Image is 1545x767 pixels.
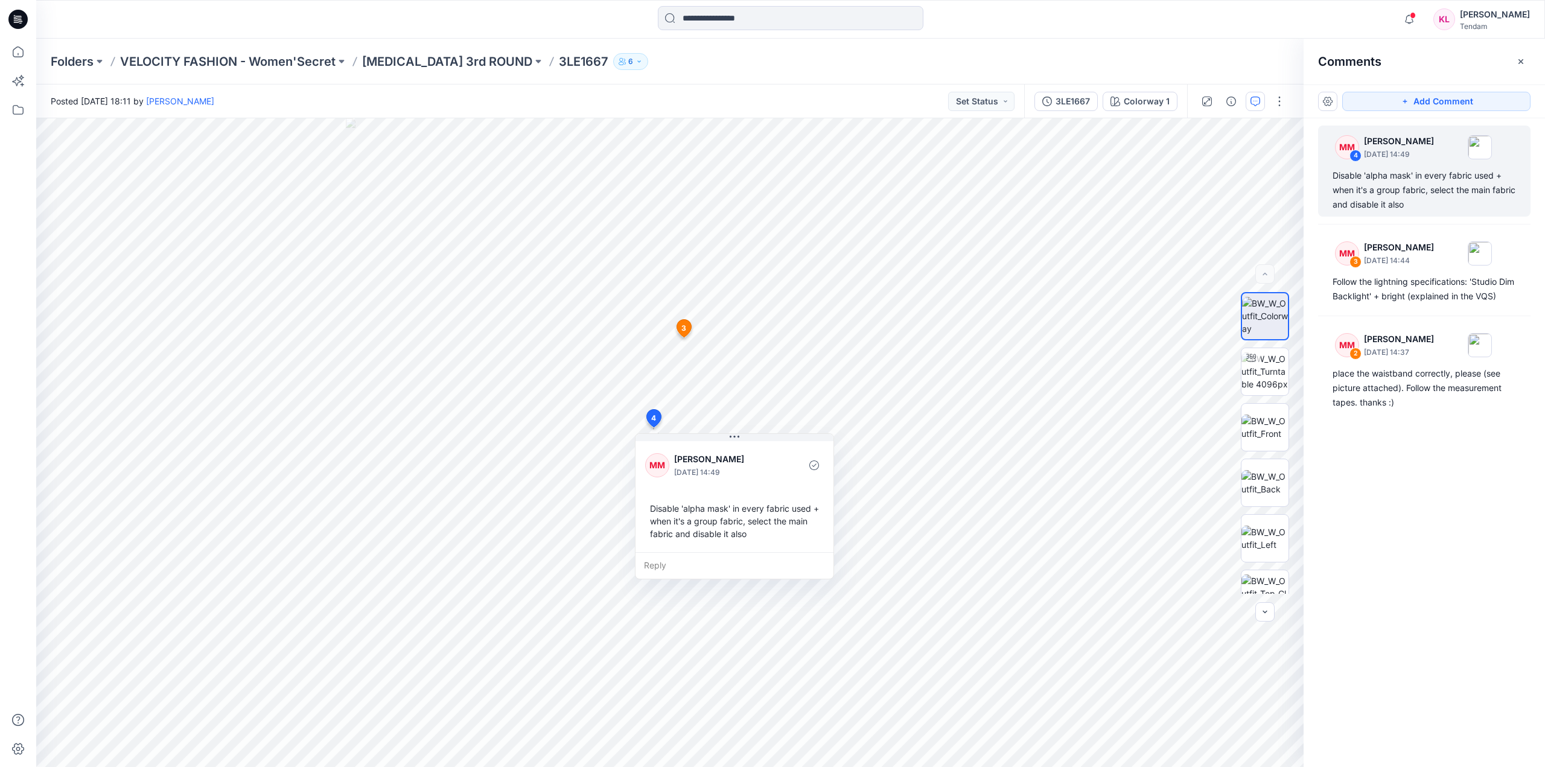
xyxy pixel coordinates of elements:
a: Folders [51,53,94,70]
div: [PERSON_NAME] [1460,7,1530,22]
a: [PERSON_NAME] [146,96,214,106]
div: MM [1335,333,1359,357]
p: [PERSON_NAME] [1364,332,1434,346]
img: BW_W_Outfit_Front [1241,415,1289,440]
div: Tendam [1460,22,1530,31]
img: BW_W_Outfit_Back [1241,470,1289,495]
div: 4 [1349,150,1362,162]
div: MM [645,453,669,477]
p: [DATE] 14:49 [674,466,772,479]
span: Posted [DATE] 18:11 by [51,95,214,107]
span: 3 [681,323,686,334]
button: Add Comment [1342,92,1531,111]
div: KL [1433,8,1455,30]
h2: Comments [1318,54,1381,69]
p: [PERSON_NAME] [1364,134,1434,148]
p: [PERSON_NAME] [1364,240,1434,255]
p: [DATE] 14:49 [1364,148,1434,161]
button: 6 [613,53,648,70]
div: Reply [636,552,833,579]
img: BW_W_Outfit_Turntable 4096px [1241,352,1289,390]
span: 4 [651,413,656,424]
div: Follow the lightning specifications: 'Studio Dim Backlight' + bright (explained in the VQS) [1333,275,1516,304]
p: 3LE1667 [559,53,608,70]
img: BW_W_Outfit_Top_CloseUp [1241,574,1289,613]
div: place the waistband correctly, please (see picture attached). Follow the measurement tapes. thank... [1333,366,1516,410]
img: BW_W_Outfit_Colorway [1242,297,1288,335]
div: MM [1335,241,1359,266]
button: Colorway 1 [1103,92,1177,111]
div: Disable 'alpha mask' in every fabric used + when it's a group fabric, select the main fabric and ... [645,497,824,545]
button: 3LE1667 [1034,92,1098,111]
div: 3LE1667 [1056,95,1090,108]
img: BW_W_Outfit_Left [1241,526,1289,551]
p: [PERSON_NAME] [674,452,772,466]
a: [MEDICAL_DATA] 3rd ROUND [362,53,532,70]
div: MM [1335,135,1359,159]
div: 2 [1349,348,1362,360]
div: Disable 'alpha mask' in every fabric used + when it's a group fabric, select the main fabric and ... [1333,168,1516,212]
p: 6 [628,55,633,68]
div: Colorway 1 [1124,95,1170,108]
div: 3 [1349,256,1362,268]
p: [DATE] 14:37 [1364,346,1434,358]
button: Details [1222,92,1241,111]
p: [DATE] 14:44 [1364,255,1434,267]
a: VELOCITY FASHION - Women'Secret [120,53,336,70]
